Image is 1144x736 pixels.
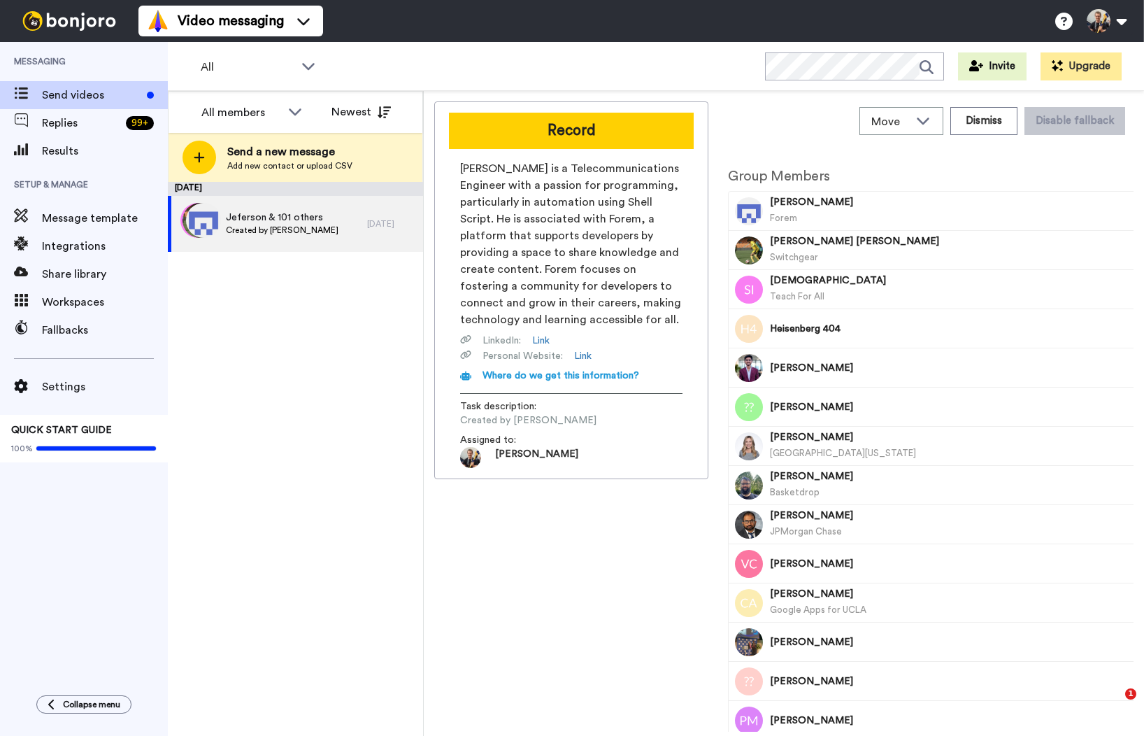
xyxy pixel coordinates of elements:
[42,115,120,132] span: Replies
[42,322,168,339] span: Fallbacks
[532,334,550,348] a: Link
[201,104,281,121] div: All members
[735,315,763,343] img: Image of Heisenberg 404
[183,203,217,238] img: e9f1aec3-e767-48cf-aeac-cae3f3add142.jpg
[735,589,763,617] img: Image of CHRISTOPHER ADAM
[735,707,763,735] img: Image of PATIENCE Mutukwa
[42,238,168,255] span: Integrations
[735,354,763,382] img: Image of Sree Harsha Kavali
[42,294,168,311] span: Workspaces
[735,432,763,460] img: Image of Danielle Farrar
[770,605,866,614] span: Google Apps for UCLA
[227,160,352,171] span: Add new contact or upload CSV
[495,447,578,468] span: [PERSON_NAME]
[460,413,596,427] span: Created by [PERSON_NAME]
[735,276,763,304] img: Image of Suraya Islam
[574,349,592,363] a: Link
[460,447,481,468] img: 6c52f5a5-0cb5-491c-a08b-299e1e6d13ae-1559724177.jpg
[42,378,168,395] span: Settings
[42,210,168,227] span: Message template
[770,213,797,222] span: Forem
[460,433,558,447] span: Assigned to:
[449,113,694,149] button: Record
[950,107,1017,135] button: Dismiss
[226,225,338,236] span: Created by [PERSON_NAME]
[735,393,763,421] img: Image of Олена Комашко
[11,425,112,435] span: QUICK START GUIDE
[770,488,820,497] span: Basketdrop
[482,371,639,381] span: Where do we get this information?
[11,443,33,454] span: 100%
[226,211,338,225] span: Jeferson & 101 others
[367,218,416,229] div: [DATE]
[770,292,824,301] span: Teach For All
[482,334,521,348] span: LinkedIn :
[180,203,215,238] img: si.png
[201,59,294,76] span: All
[735,667,763,695] img: Image of ростислав Федорченко
[17,11,122,31] img: bj-logo-header-white.svg
[770,448,916,458] span: [GEOGRAPHIC_DATA][US_STATE]
[735,472,763,500] img: Image of Mojammel Waris
[460,399,558,413] span: Task description :
[42,87,141,104] span: Send videos
[168,182,423,196] div: [DATE]
[227,143,352,160] span: Send a new message
[958,52,1027,80] button: Invite
[735,197,763,225] img: Image of Jeferson Schiavinato
[482,349,563,363] span: Personal Website :
[1041,52,1122,80] button: Upgrade
[147,10,169,32] img: vm-color.svg
[63,699,120,710] span: Collapse menu
[770,253,818,262] span: Switchgear
[1024,107,1125,135] button: Disable fallback
[186,203,221,238] img: e95e8fa2-44bc-4203-bf19-9913ffebba43.webp
[178,11,284,31] span: Video messaging
[735,236,763,264] img: Image of Kashif Jamal Jamal
[735,550,763,578] img: Image of Vanessa Carraro
[871,113,909,130] span: Move
[735,628,763,656] img: Image of Timi Akinbote
[42,266,168,283] span: Share library
[1125,688,1136,700] span: 1
[36,695,131,714] button: Collapse menu
[770,527,842,536] span: JPMorgan Chase
[321,98,401,126] button: Newest
[735,511,763,539] img: Image of Sunil Nair
[460,160,682,328] span: [PERSON_NAME] is a Telecommunications Engineer with a passion for programming, particularly in au...
[126,116,154,130] div: 99 +
[42,143,168,160] span: Results
[1096,688,1130,722] iframe: Intercom live chat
